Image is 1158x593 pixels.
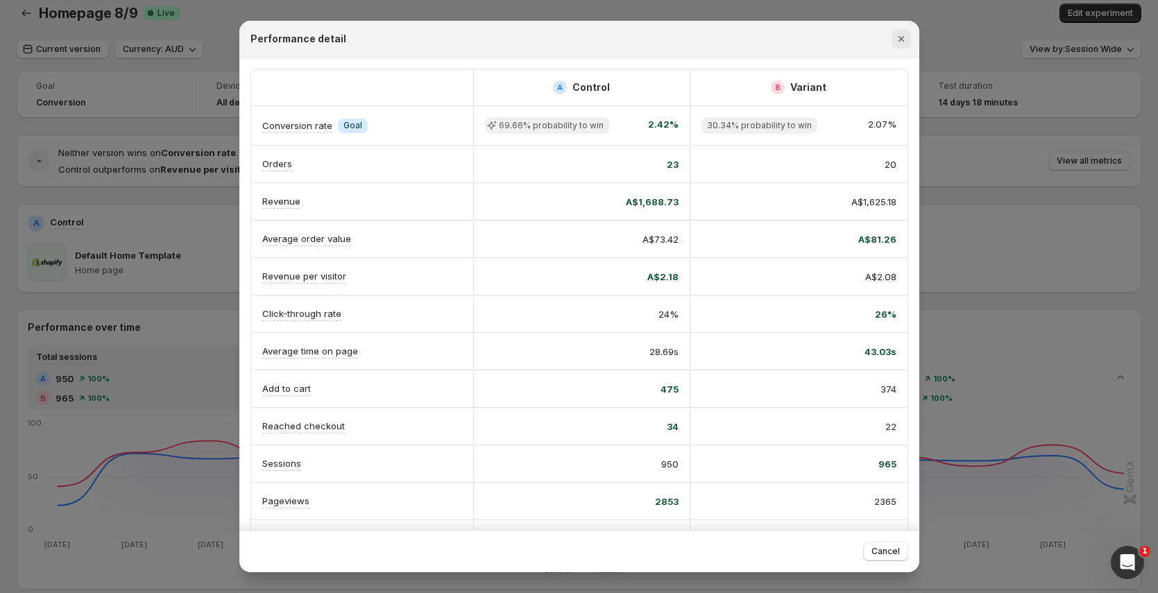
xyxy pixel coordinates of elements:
span: 374 [880,382,896,396]
span: 950 [661,457,679,471]
span: 2365 [874,495,896,508]
p: Add to cart [262,381,311,395]
p: Pageviews [262,494,309,508]
span: 475 [661,382,679,396]
span: A$1,688.73 [626,195,679,209]
button: Close [892,29,911,49]
span: 69.66% probability to win [499,120,604,131]
span: 2853 [655,495,679,508]
span: 1 [1139,546,1150,557]
span: 30.34% probability to win [707,120,812,131]
span: 43.03s [865,345,896,359]
p: Orders [262,157,292,171]
span: A$2.08 [865,270,896,284]
p: Revenue per visitor [262,269,346,283]
span: 2.07% [868,117,896,134]
p: Sessions [262,456,301,470]
span: 22 [885,420,896,433]
span: Cancel [871,546,900,557]
p: Reached checkout [262,419,345,433]
h2: Performance detail [250,32,346,46]
span: 23 [667,157,679,171]
span: A$1,625.18 [851,195,896,209]
h2: B [775,83,781,92]
span: 26% [875,307,896,321]
span: 965 [878,457,896,471]
p: Average order value [262,232,351,246]
span: 34 [667,420,679,433]
button: Cancel [863,542,908,561]
span: 2.42% [648,117,679,134]
h2: Control [572,80,610,94]
h2: Variant [790,80,826,94]
span: A$81.26 [858,232,896,246]
span: A$73.42 [642,232,679,246]
span: A$2.18 [647,270,679,284]
p: Click-through rate [262,307,341,320]
h2: A [557,83,563,92]
p: Revenue [262,194,300,208]
span: 28.69s [649,345,679,359]
p: Average time on page [262,344,358,358]
span: Goal [343,120,362,131]
span: 20 [885,157,896,171]
span: 24% [658,307,679,321]
p: Conversion rate [262,119,332,132]
iframe: Intercom live chat [1111,546,1144,579]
